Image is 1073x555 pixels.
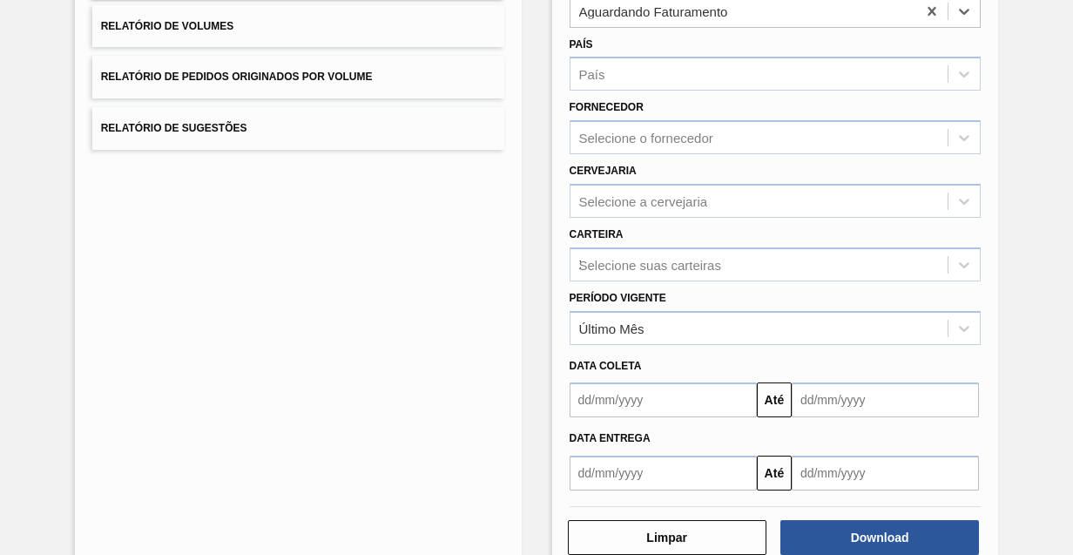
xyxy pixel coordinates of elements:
input: dd/mm/yyyy [792,456,979,491]
span: Relatório de Sugestões [101,122,247,134]
div: País [579,67,605,82]
button: Até [757,456,792,491]
div: Selecione suas carteiras [579,257,721,272]
label: Cervejaria [570,165,637,177]
div: Último Mês [579,321,644,335]
label: Fornecedor [570,101,644,113]
span: Relatório de Volumes [101,20,233,32]
span: Data coleta [570,360,642,372]
input: dd/mm/yyyy [570,456,757,491]
input: dd/mm/yyyy [792,382,979,417]
button: Download [780,520,979,555]
button: Até [757,382,792,417]
div: Aguardando Faturamento [579,3,728,18]
button: Relatório de Pedidos Originados por Volume [92,56,504,98]
span: Data entrega [570,432,651,444]
div: Selecione o fornecedor [579,131,713,146]
button: Limpar [568,520,766,555]
div: Selecione a cervejaria [579,193,708,208]
label: País [570,38,593,51]
label: Período Vigente [570,292,666,304]
input: dd/mm/yyyy [570,382,757,417]
span: Relatório de Pedidos Originados por Volume [101,71,373,83]
button: Relatório de Volumes [92,5,504,48]
button: Relatório de Sugestões [92,107,504,150]
label: Carteira [570,228,624,240]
